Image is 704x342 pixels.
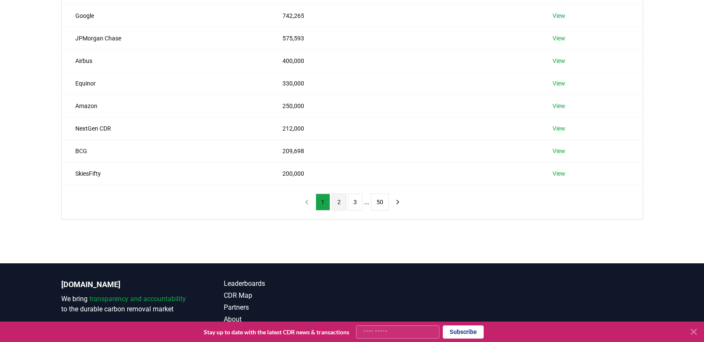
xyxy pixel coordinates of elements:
[348,194,362,211] button: 3
[553,79,565,88] a: View
[553,124,565,133] a: View
[269,49,539,72] td: 400,000
[62,72,269,94] td: Equinor
[224,279,352,289] a: Leaderboards
[224,302,352,313] a: Partners
[62,27,269,49] td: JPMorgan Chase
[62,162,269,185] td: SkiesFifty
[224,291,352,301] a: CDR Map
[553,102,565,110] a: View
[62,49,269,72] td: Airbus
[269,94,539,117] td: 250,000
[61,279,190,291] p: [DOMAIN_NAME]
[332,194,346,211] button: 2
[316,194,330,211] button: 1
[61,294,190,314] p: We bring to the durable carbon removal market
[390,194,405,211] button: next page
[269,140,539,162] td: 209,698
[269,4,539,27] td: 742,265
[553,11,565,20] a: View
[62,94,269,117] td: Amazon
[371,194,389,211] button: 50
[62,117,269,140] td: NextGen CDR
[89,295,186,303] span: transparency and accountability
[553,57,565,65] a: View
[62,4,269,27] td: Google
[269,27,539,49] td: 575,593
[553,34,565,43] a: View
[553,169,565,178] a: View
[269,117,539,140] td: 212,000
[269,72,539,94] td: 330,000
[553,147,565,155] a: View
[364,197,369,207] li: ...
[269,162,539,185] td: 200,000
[62,140,269,162] td: BCG
[224,314,352,325] a: About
